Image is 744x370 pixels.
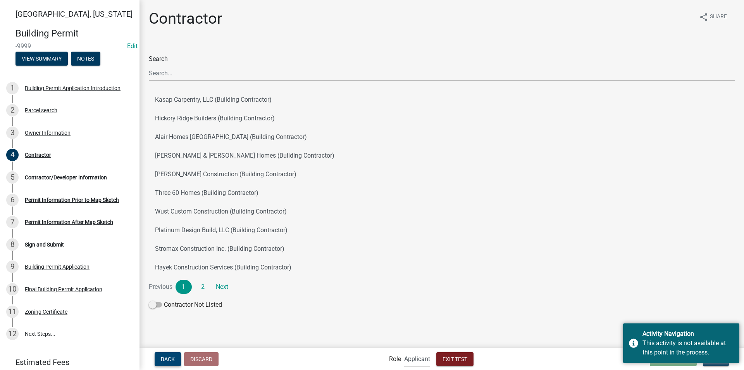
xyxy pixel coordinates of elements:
[642,339,734,357] div: This activity is not available at this point in the process.
[25,175,107,180] div: Contractor/Developer Information
[699,12,708,22] i: share
[443,356,467,362] span: Exit Test
[6,283,19,295] div: 10
[25,309,67,314] div: Zoning Certificate
[71,52,100,66] button: Notes
[71,56,100,62] wm-modal-confirm: Notes
[127,42,138,50] a: Edit
[6,328,19,340] div: 12
[25,242,64,247] div: Sign and Submit
[25,287,102,292] div: Final Building Permit Application
[710,12,727,22] span: Share
[25,130,71,135] div: Owner Information
[15,52,68,66] button: View Summary
[693,9,733,24] button: shareShare
[15,42,124,50] span: -9999
[25,264,90,269] div: Building Permit Application
[149,258,735,277] button: Hayek Construction Services (Building Contractor)
[6,216,19,228] div: 7
[149,280,735,294] nav: Page navigation
[15,56,68,62] wm-modal-confirm: Summary
[149,221,735,240] button: Platinum Design Build, LLC (Building Contractor)
[127,42,138,50] wm-modal-confirm: Edit Application Number
[149,65,735,81] input: Search...
[15,9,133,19] span: [GEOGRAPHIC_DATA], [US_STATE]
[25,152,51,158] div: Contractor
[184,352,219,366] button: Discard
[703,352,729,366] button: Next
[6,171,19,184] div: 5
[149,90,735,109] button: Kasap Carpentry, LLC (Building Contractor)
[25,197,119,203] div: Permit Information Prior to Map Sketch
[149,146,735,165] button: [PERSON_NAME] & [PERSON_NAME] Homes (Building Contractor)
[149,184,735,202] button: Three 60 Homes (Building Contractor)
[6,238,19,251] div: 8
[149,109,735,128] button: Hickory Ridge Builders (Building Contractor)
[389,356,401,362] label: Role
[149,300,222,309] label: Contractor Not Listed
[6,104,19,116] div: 2
[25,108,57,113] div: Parcel search
[176,280,192,294] a: 1
[6,127,19,139] div: 3
[214,280,230,294] a: Next
[149,165,735,184] button: [PERSON_NAME] Construction (Building Contractor)
[149,56,168,62] label: Search
[650,352,697,366] button: Save & Exit
[436,352,474,366] button: Exit Test
[149,202,735,221] button: Wust Custom Construction (Building Contractor)
[195,280,211,294] a: 2
[6,82,19,94] div: 1
[642,329,734,339] div: Activity Navigation
[25,85,121,91] div: Building Permit Application Introduction
[149,9,222,28] h1: Contractor
[149,240,735,258] button: Stromax Construction Inc. (Building Contractor)
[15,28,133,39] h4: Building Permit
[155,352,181,366] button: Back
[6,194,19,206] div: 6
[6,306,19,318] div: 11
[161,356,175,362] span: Back
[25,219,113,225] div: Permit Information After Map Sketch
[6,149,19,161] div: 4
[6,354,127,370] a: Estimated Fees
[6,261,19,273] div: 9
[149,128,735,146] button: Alair Homes [GEOGRAPHIC_DATA] (Building Contractor)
